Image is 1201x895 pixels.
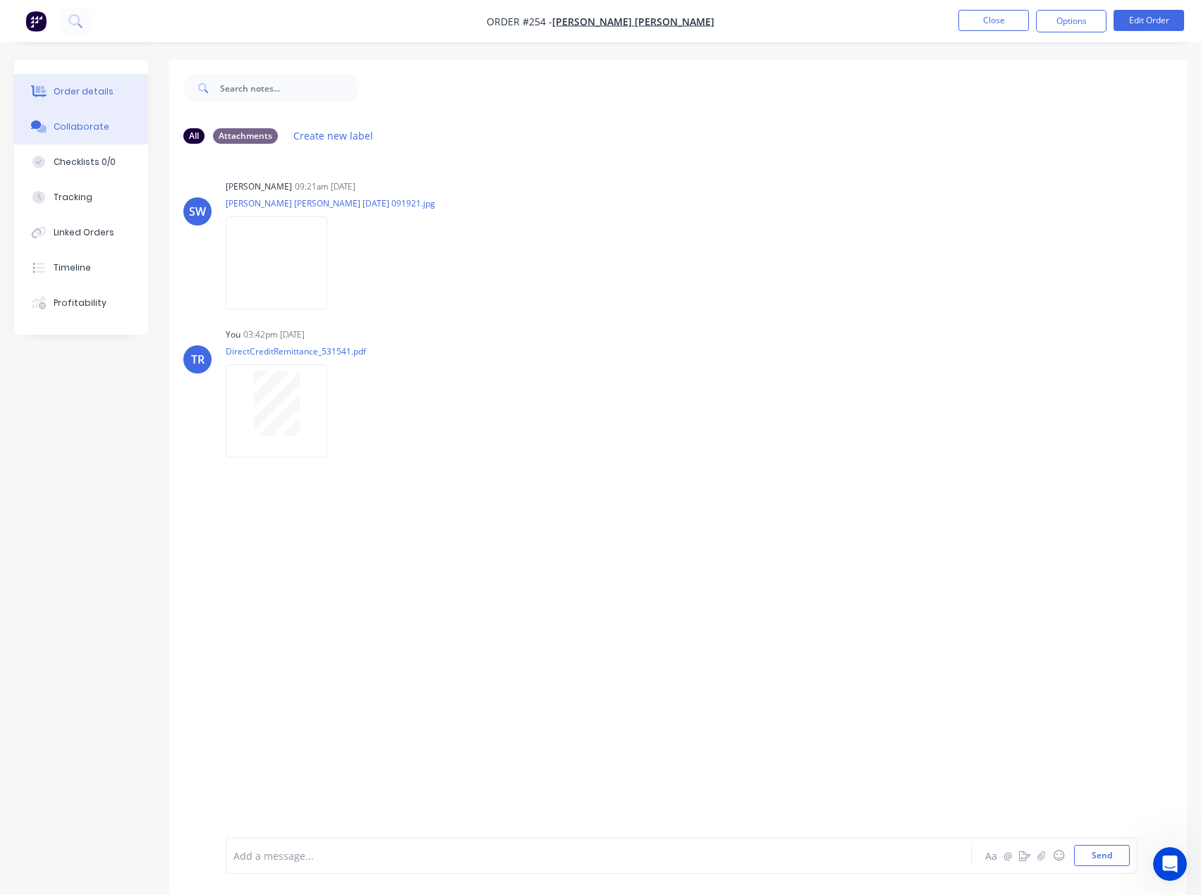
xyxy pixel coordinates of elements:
div: Attachments [213,128,278,144]
button: Order details [14,74,148,109]
a: [PERSON_NAME] [PERSON_NAME] [552,15,714,28]
div: Checklists 0/0 [54,156,116,168]
button: Edit Order [1114,10,1184,31]
div: You [226,328,240,341]
span: Order #254 - [487,15,552,28]
button: Tracking [14,180,148,215]
div: Order details [54,85,114,98]
button: ☺ [1050,847,1067,864]
button: @ [999,847,1016,864]
div: SW [189,203,206,220]
div: 03:42pm [DATE] [243,328,305,341]
iframe: Intercom live chat [1153,847,1187,881]
button: Create new label [286,126,381,145]
div: Tracking [54,191,92,204]
div: Timeline [54,261,91,274]
button: Timeline [14,250,148,285]
button: Checklists 0/0 [14,144,148,180]
div: Profitability [54,297,106,309]
button: Profitability [14,285,148,321]
div: All [183,128,205,144]
div: Collaborate [54,121,109,133]
button: Collaborate [14,109,148,144]
p: [PERSON_NAME] [PERSON_NAME] [DATE] 091921.jpg [226,197,435,209]
div: [PERSON_NAME] [226,180,292,193]
button: Aa [982,847,999,864]
div: Linked Orders [54,226,114,239]
div: TR [191,351,205,368]
p: DirectCreditRemittance_531541.pdf [226,345,366,357]
img: Factory [25,11,47,32]
button: Linked Orders [14,215,148,250]
div: 09:21am [DATE] [295,180,355,193]
button: Options [1036,10,1106,32]
input: Search notes... [220,74,360,102]
button: Close [958,10,1029,31]
button: Send [1074,845,1130,866]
